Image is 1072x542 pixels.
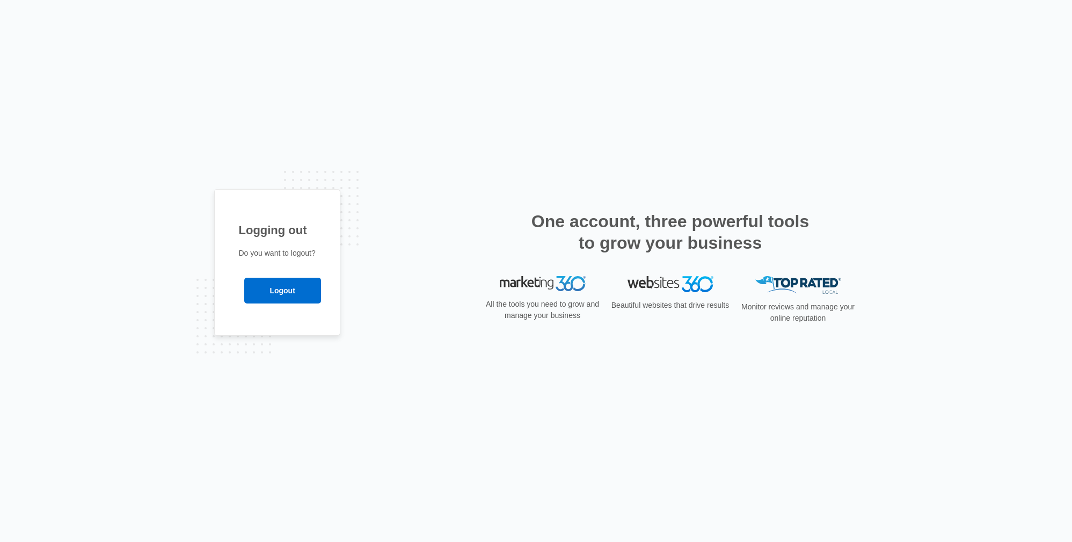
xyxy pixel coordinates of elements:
[500,276,586,291] img: Marketing 360
[483,299,603,321] p: All the tools you need to grow and manage your business
[755,276,841,294] img: Top Rated Local
[244,278,321,303] input: Logout
[738,301,858,324] p: Monitor reviews and manage your online reputation
[528,211,813,254] h2: One account, three powerful tools to grow your business
[239,221,316,239] h1: Logging out
[628,276,713,292] img: Websites 360
[610,300,731,311] p: Beautiful websites that drive results
[239,248,316,259] p: Do you want to logout?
